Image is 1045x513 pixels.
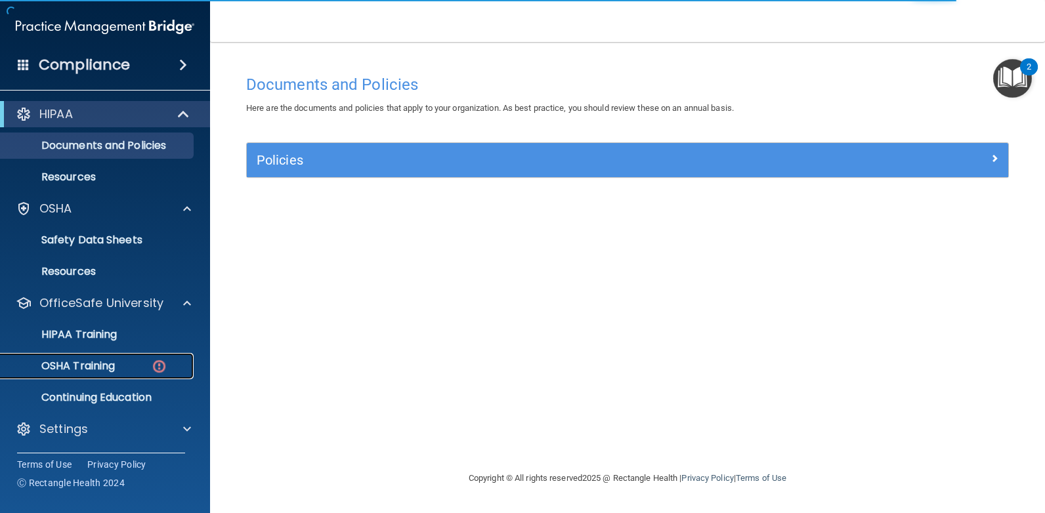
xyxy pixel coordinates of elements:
a: Privacy Policy [87,458,146,471]
p: HIPAA [39,106,73,122]
a: Policies [257,150,998,171]
p: Continuing Education [9,391,188,404]
span: Ⓒ Rectangle Health 2024 [17,476,125,489]
a: HIPAA [16,106,190,122]
h4: Compliance [39,56,130,74]
a: OSHA [16,201,191,216]
p: Resources [9,171,188,184]
iframe: Drift Widget Chat Controller [818,420,1029,472]
a: Settings [16,421,191,437]
h4: Documents and Policies [246,76,1009,93]
p: OfficeSafe University [39,295,163,311]
a: OfficeSafe University [16,295,191,311]
p: Resources [9,265,188,278]
div: 2 [1027,67,1031,84]
a: Terms of Use [736,473,786,483]
div: Copyright © All rights reserved 2025 @ Rectangle Health | | [388,457,867,499]
a: Privacy Policy [681,473,733,483]
a: Terms of Use [17,458,72,471]
p: Settings [39,421,88,437]
img: PMB logo [16,14,194,40]
img: danger-circle.6113f641.png [151,358,167,375]
button: Open Resource Center, 2 new notifications [993,59,1032,98]
span: Here are the documents and policies that apply to your organization. As best practice, you should... [246,103,734,113]
h5: Policies [257,153,808,167]
p: OSHA [39,201,72,216]
p: HIPAA Training [9,328,117,341]
p: OSHA Training [9,359,115,373]
p: Documents and Policies [9,139,188,152]
p: Safety Data Sheets [9,234,188,247]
